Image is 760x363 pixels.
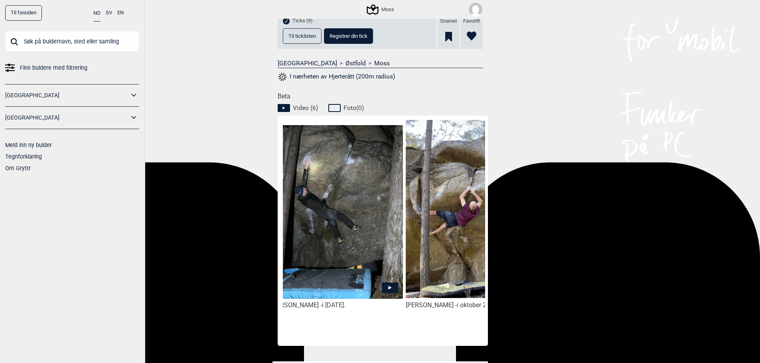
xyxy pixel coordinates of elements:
[292,18,313,24] span: Ticks (9)
[463,18,480,25] span: Favoritt
[5,112,129,124] a: [GEOGRAPHIC_DATA]
[345,59,366,67] a: Østfold
[20,62,87,74] span: Finn buldere med filtrering
[330,33,367,39] span: Registrer din tick
[322,301,345,309] span: i [DATE].
[343,104,364,112] span: Foto ( 0 )
[324,28,373,44] button: Registrer din tick
[5,165,31,171] a: Om Gryttr
[106,5,112,21] button: SV
[293,104,318,112] span: Video ( 6 )
[5,5,42,21] a: Til forsiden
[278,59,337,67] a: [GEOGRAPHIC_DATA]
[5,31,139,52] input: Søk på buldernavn, sted eller samling
[438,14,460,49] div: Snarvei
[5,90,129,101] a: [GEOGRAPHIC_DATA]
[278,59,483,67] nav: > >
[5,153,42,160] a: Tegnforklaring
[278,72,395,82] button: I nærheten av Hjerterått (200m radius)
[5,62,139,74] a: Finn buldere med filtrering
[117,5,124,21] button: EN
[283,28,322,44] button: Til ticklisten
[271,301,403,310] div: [PERSON_NAME] -
[5,142,52,148] a: Meld inn ny bulder
[374,59,390,67] a: Moss
[288,33,316,39] span: Til ticklisten
[368,5,394,14] div: Moss
[406,120,537,298] img: Jacob pa Hjerteratt
[278,92,488,346] div: Beta
[93,5,101,22] button: NO
[406,301,537,310] div: [PERSON_NAME] -
[271,125,403,300] img: Anel pa Hjerteratt
[469,3,482,16] img: User fallback1
[457,301,499,309] span: i oktober 2023.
